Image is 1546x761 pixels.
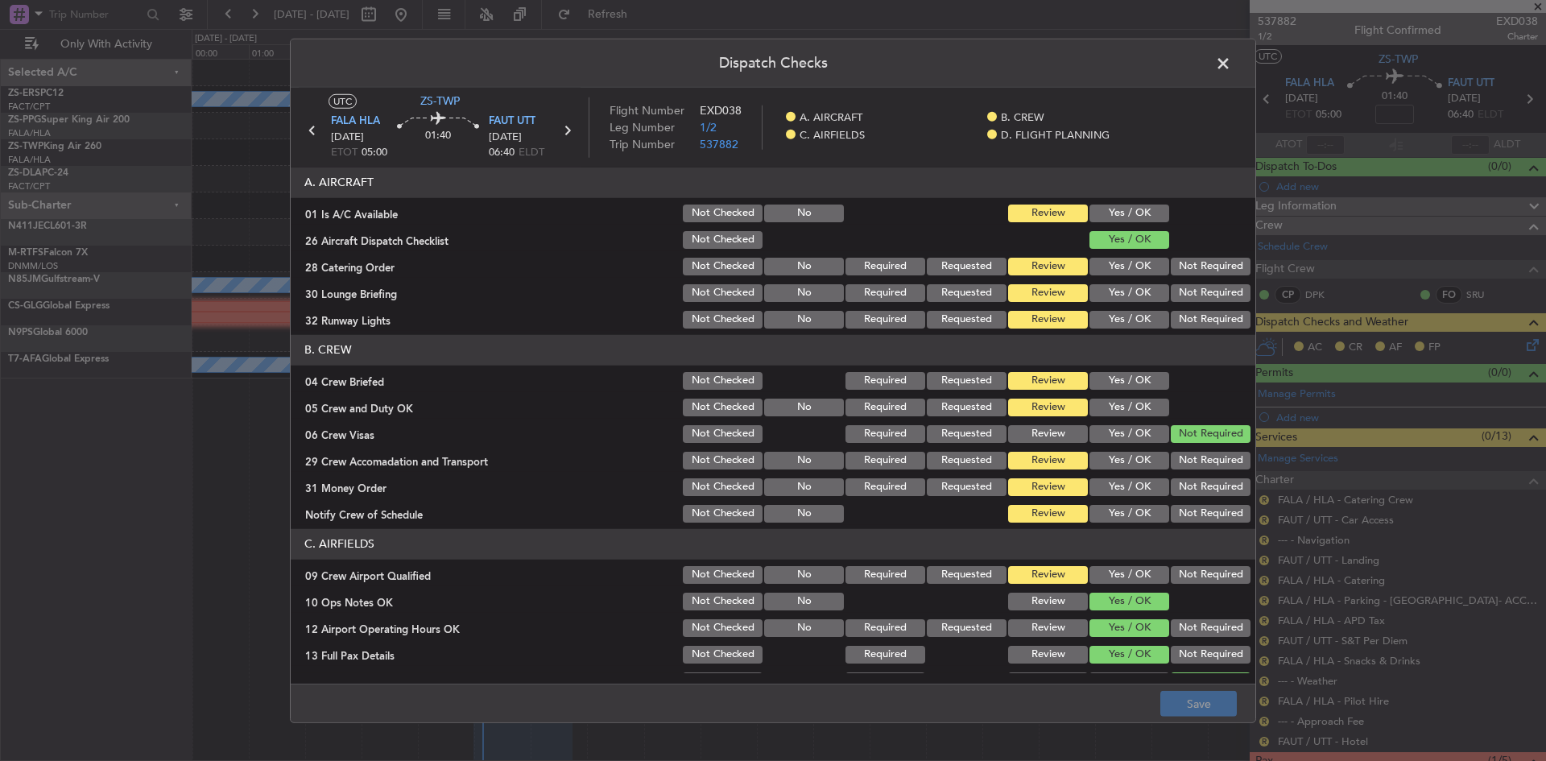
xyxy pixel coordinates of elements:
button: Not Required [1171,258,1250,275]
button: Not Required [1171,672,1250,690]
button: Not Required [1171,452,1250,469]
button: Not Required [1171,478,1250,496]
button: Not Required [1171,646,1250,664]
button: Not Required [1171,284,1250,302]
button: Not Required [1171,311,1250,329]
button: Not Required [1171,505,1250,523]
header: Dispatch Checks [291,39,1255,87]
button: Not Required [1171,425,1250,443]
button: Not Required [1171,619,1250,637]
button: Not Required [1171,566,1250,584]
